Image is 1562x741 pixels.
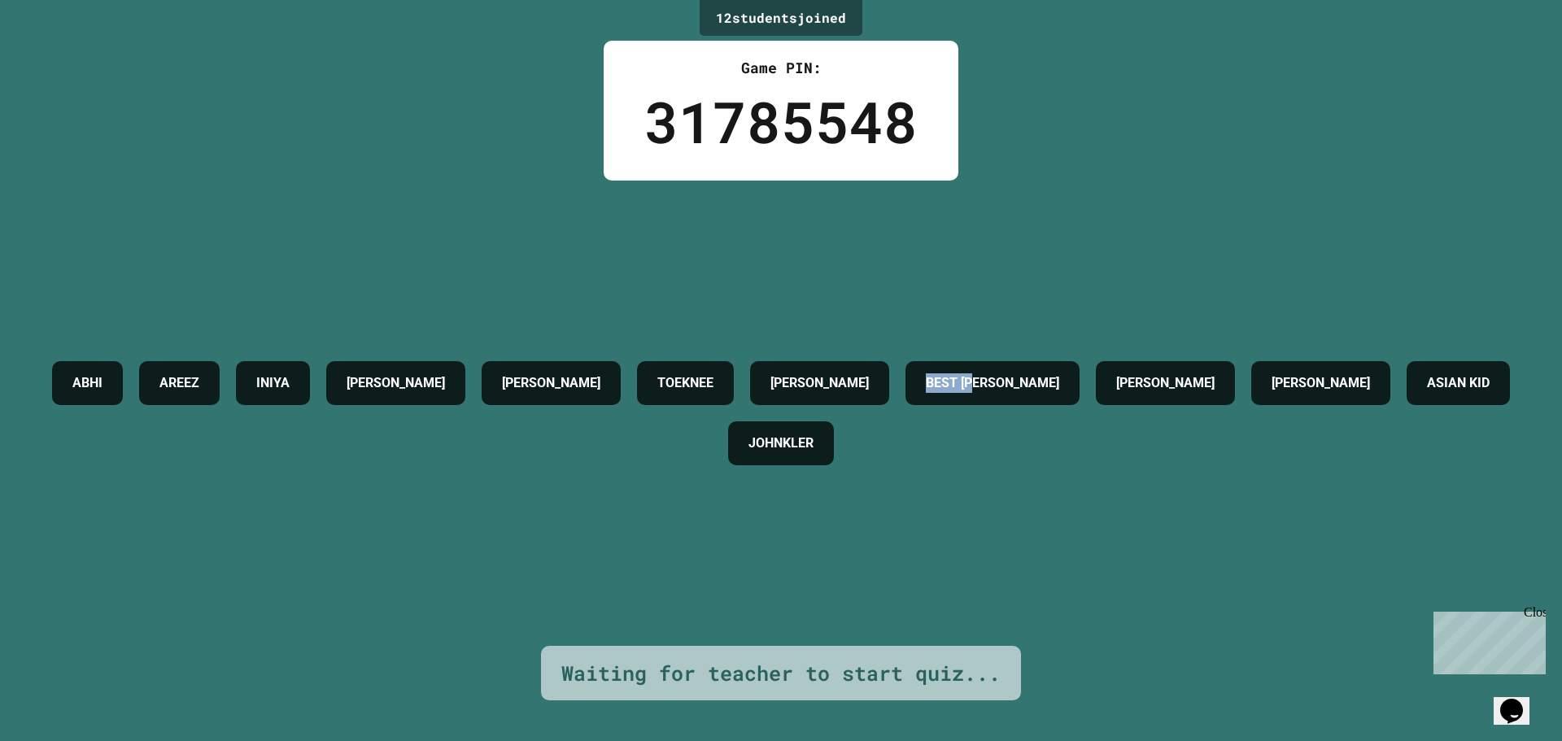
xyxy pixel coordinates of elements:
h4: ASIAN KID [1427,373,1490,393]
div: 31785548 [644,79,918,164]
h4: ABHI [72,373,103,393]
h4: [PERSON_NAME] [1272,373,1370,393]
h4: TOEKNEE [657,373,713,393]
div: Waiting for teacher to start quiz... [561,658,1001,689]
h4: INIYA [256,373,290,393]
h4: JOHNKLER [748,434,814,453]
h4: BEST [PERSON_NAME] [926,373,1059,393]
div: Game PIN: [644,57,918,79]
h4: [PERSON_NAME] [347,373,445,393]
iframe: chat widget [1494,676,1546,725]
div: Chat with us now!Close [7,7,112,103]
h4: [PERSON_NAME] [502,373,600,393]
iframe: chat widget [1427,605,1546,674]
h4: AREEZ [159,373,199,393]
h4: [PERSON_NAME] [770,373,869,393]
h4: [PERSON_NAME] [1116,373,1215,393]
